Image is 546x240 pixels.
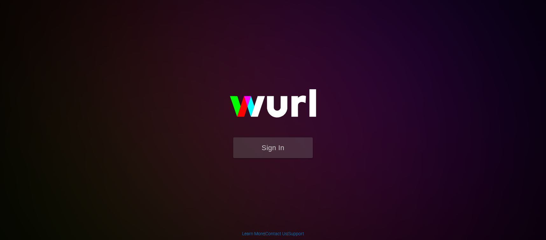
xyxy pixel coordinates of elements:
div: | | [242,230,304,237]
img: wurl-logo-on-black-223613ac3d8ba8fe6dc639794a292ebdb59501304c7dfd60c99c58986ef67473.svg [209,76,337,137]
a: Contact Us [265,231,287,236]
button: Sign In [233,137,313,158]
a: Support [288,231,304,236]
a: Learn More [242,231,264,236]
